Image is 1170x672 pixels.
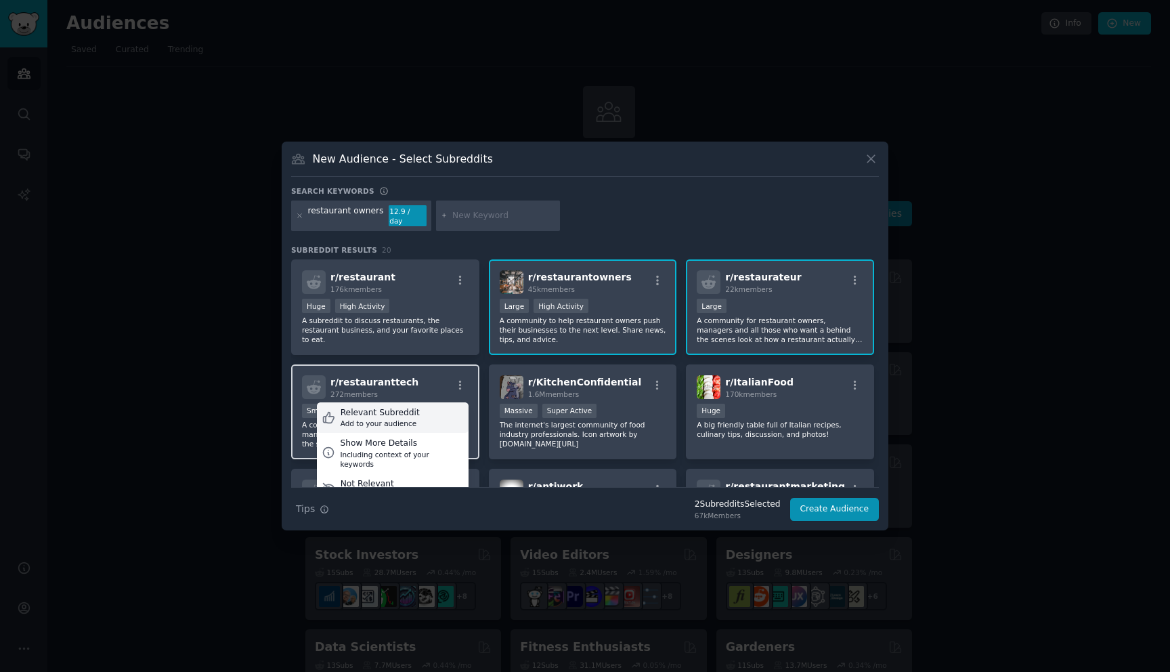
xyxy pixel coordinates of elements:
[695,499,781,511] div: 2 Subreddit s Selected
[452,210,555,222] input: New Keyword
[296,502,315,516] span: Tips
[725,285,772,293] span: 22k members
[335,299,390,313] div: High Activity
[500,316,666,344] p: A community to help restaurant owners push their businesses to the next level. Share news, tips, ...
[528,481,584,492] span: r/ antiwork
[528,272,632,282] span: r/ restaurantowners
[340,450,463,469] div: Including context of your keywords
[341,478,431,490] div: Not Relevant
[341,407,420,419] div: Relevant Subreddit
[340,438,463,450] div: Show More Details
[500,270,523,294] img: restaurantowners
[542,404,597,418] div: Super Active
[534,299,588,313] div: High Activity
[330,377,418,387] span: r/ restauranttech
[725,481,845,492] span: r/ restaurantmarketing
[313,152,493,166] h3: New Audience - Select Subreddits
[302,420,469,448] p: A community for restaurant owners, managers and all those who want a behind the scenes look for n...
[291,245,377,255] span: Subreddit Results
[528,285,575,293] span: 45k members
[330,390,378,398] span: 272 members
[725,377,794,387] span: r/ ItalianFood
[500,299,529,313] div: Large
[528,390,580,398] span: 1.6M members
[725,390,777,398] span: 170k members
[500,404,538,418] div: Massive
[697,375,720,399] img: ItalianFood
[790,498,880,521] button: Create Audience
[697,420,863,439] p: A big friendly table full of Italian recipes, culinary tips, discussion, and photos!
[302,299,330,313] div: Huge
[500,375,523,399] img: KitchenConfidential
[725,272,801,282] span: r/ restaurateur
[389,205,427,227] div: 12.9 / day
[500,420,666,448] p: The internet's largest community of food industry professionals. Icon artwork by [DOMAIN_NAME][URL]
[500,480,523,503] img: antiwork
[341,419,420,428] div: Add to your audience
[697,316,863,344] p: A community for restaurant owners, managers and all those who want a behind the scenes look at ho...
[302,404,331,418] div: Small
[697,299,727,313] div: Large
[302,316,469,344] p: A subreddit to discuss restaurants, the restaurant business, and your favorite places to eat.
[330,285,382,293] span: 176k members
[528,377,642,387] span: r/ KitchenConfidential
[291,497,334,521] button: Tips
[695,511,781,520] div: 67k Members
[382,246,391,254] span: 20
[330,272,395,282] span: r/ restaurant
[697,404,725,418] div: Huge
[308,205,384,227] div: restaurant owners
[291,186,374,196] h3: Search keywords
